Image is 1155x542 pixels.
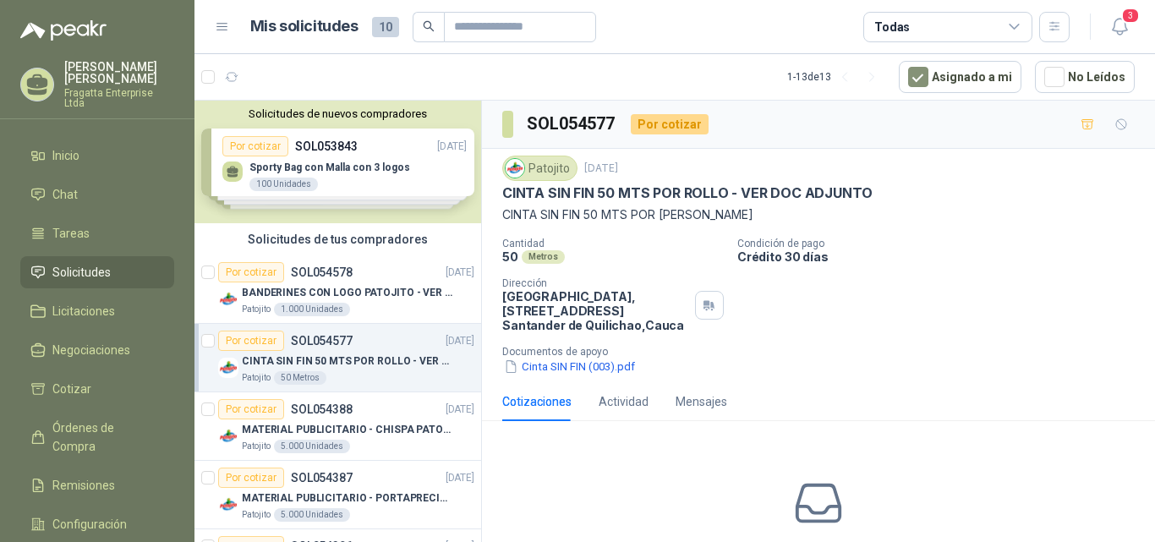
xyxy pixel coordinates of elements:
[218,262,284,282] div: Por cotizar
[20,178,174,211] a: Chat
[502,156,577,181] div: Patojito
[584,161,618,177] p: [DATE]
[291,266,353,278] p: SOL054578
[52,341,130,359] span: Negociaciones
[676,392,727,411] div: Mensajes
[274,508,350,522] div: 5.000 Unidades
[20,140,174,172] a: Inicio
[502,277,688,289] p: Dirección
[52,476,115,495] span: Remisiones
[631,114,709,134] div: Por cotizar
[446,402,474,418] p: [DATE]
[274,440,350,453] div: 5.000 Unidades
[737,238,1148,249] p: Condición de pago
[20,508,174,540] a: Configuración
[423,20,435,32] span: search
[20,20,107,41] img: Logo peakr
[446,265,474,281] p: [DATE]
[218,358,238,378] img: Company Logo
[194,461,481,529] a: Por cotizarSOL054387[DATE] Company LogoMATERIAL PUBLICITARIO - PORTAPRECIOS VER ADJUNTOPatojito5....
[242,422,452,438] p: MATERIAL PUBLICITARIO - CHISPA PATOJITO VER ADJUNTO
[242,440,271,453] p: Patojito
[502,358,637,375] button: Cinta SIN FIN (003).pdf
[502,238,724,249] p: Cantidad
[242,303,271,316] p: Patojito
[242,285,452,301] p: BANDERINES CON LOGO PATOJITO - VER DOC ADJUNTO
[52,263,111,282] span: Solicitudes
[20,295,174,327] a: Licitaciones
[1104,12,1135,42] button: 3
[599,392,649,411] div: Actividad
[274,371,326,385] div: 50 Metros
[242,508,271,522] p: Patojito
[502,249,518,264] p: 50
[20,373,174,405] a: Cotizar
[218,331,284,351] div: Por cotizar
[218,289,238,309] img: Company Logo
[218,468,284,488] div: Por cotizar
[194,392,481,461] a: Por cotizarSOL054388[DATE] Company LogoMATERIAL PUBLICITARIO - CHISPA PATOJITO VER ADJUNTOPatojit...
[242,490,452,506] p: MATERIAL PUBLICITARIO - PORTAPRECIOS VER ADJUNTO
[446,333,474,349] p: [DATE]
[372,17,399,37] span: 10
[274,303,350,316] div: 1.000 Unidades
[899,61,1021,93] button: Asignado a mi
[787,63,885,90] div: 1 - 13 de 13
[194,223,481,255] div: Solicitudes de tus compradores
[291,335,353,347] p: SOL054577
[64,88,174,108] p: Fragatta Enterprise Ltda
[52,419,158,456] span: Órdenes de Compra
[218,495,238,515] img: Company Logo
[291,403,353,415] p: SOL054388
[20,256,174,288] a: Solicitudes
[52,302,115,320] span: Licitaciones
[874,18,910,36] div: Todas
[52,380,91,398] span: Cotizar
[20,334,174,366] a: Negociaciones
[737,249,1148,264] p: Crédito 30 días
[502,346,1148,358] p: Documentos de apoyo
[502,205,1135,224] p: CINTA SIN FIN 50 MTS POR [PERSON_NAME]
[52,515,127,534] span: Configuración
[20,469,174,501] a: Remisiones
[250,14,359,39] h1: Mis solicitudes
[201,107,474,120] button: Solicitudes de nuevos compradores
[502,184,872,202] p: CINTA SIN FIN 50 MTS POR ROLLO - VER DOC ADJUNTO
[242,353,452,370] p: CINTA SIN FIN 50 MTS POR ROLLO - VER DOC ADJUNTO
[522,250,565,264] div: Metros
[1121,8,1140,24] span: 3
[52,146,79,165] span: Inicio
[20,217,174,249] a: Tareas
[20,412,174,463] a: Órdenes de Compra
[52,185,78,204] span: Chat
[527,111,617,137] h3: SOL054577
[506,159,524,178] img: Company Logo
[194,324,481,392] a: Por cotizarSOL054577[DATE] Company LogoCINTA SIN FIN 50 MTS POR ROLLO - VER DOC ADJUNTOPatojito50...
[502,289,688,332] p: [GEOGRAPHIC_DATA], [STREET_ADDRESS] Santander de Quilichao , Cauca
[64,61,174,85] p: [PERSON_NAME] [PERSON_NAME]
[502,392,572,411] div: Cotizaciones
[194,255,481,324] a: Por cotizarSOL054578[DATE] Company LogoBANDERINES CON LOGO PATOJITO - VER DOC ADJUNTOPatojito1.00...
[218,399,284,419] div: Por cotizar
[242,371,271,385] p: Patojito
[218,426,238,446] img: Company Logo
[446,470,474,486] p: [DATE]
[1035,61,1135,93] button: No Leídos
[52,224,90,243] span: Tareas
[194,101,481,223] div: Solicitudes de nuevos compradoresPor cotizarSOL053843[DATE] Sporty Bag con Malla con 3 logos100 U...
[291,472,353,484] p: SOL054387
